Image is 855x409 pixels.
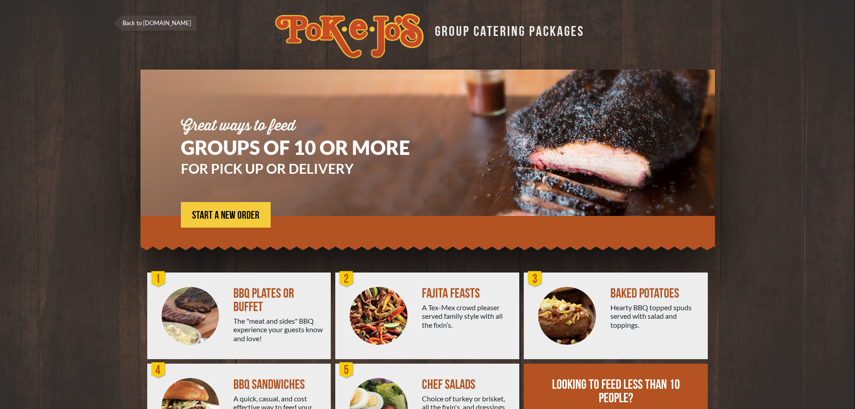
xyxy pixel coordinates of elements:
[181,162,437,175] h3: FOR PICK UP OR DELIVERY
[350,287,408,345] img: PEJ-Fajitas.png
[338,270,355,288] div: 2
[149,361,167,379] div: 4
[162,287,219,345] img: PEJ-BBQ-Buffet.png
[233,317,324,343] div: The "meat and sides" BBQ experience your guests know and love!
[275,13,424,58] img: logo.svg
[538,287,596,345] img: PEJ-Baked-Potato.png
[610,303,701,329] div: Hearty BBQ topped spuds served with salad and toppings.
[233,287,324,314] div: BBQ PLATES OR BUFFET
[422,287,512,300] div: FAJITA FEASTS
[181,119,437,133] div: Great ways to feed
[181,138,437,157] h1: GROUPS OF 10 OR MORE
[551,378,682,405] div: LOOKING TO FEED LESS THAN 10 PEOPLE?
[149,270,167,288] div: 1
[233,378,324,391] div: BBQ SANDWICHES
[181,202,271,228] a: START A NEW ORDER
[114,16,197,31] a: Back to [DOMAIN_NAME]
[422,378,512,391] div: CHEF SALADS
[338,361,355,379] div: 5
[428,21,584,38] div: GROUP CATERING PACKAGES
[610,287,701,300] div: BAKED POTATOES
[192,210,259,221] span: START A NEW ORDER
[422,303,512,329] div: A Tex-Mex crowd pleaser served family style with all the fixin’s.
[526,270,544,288] div: 3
